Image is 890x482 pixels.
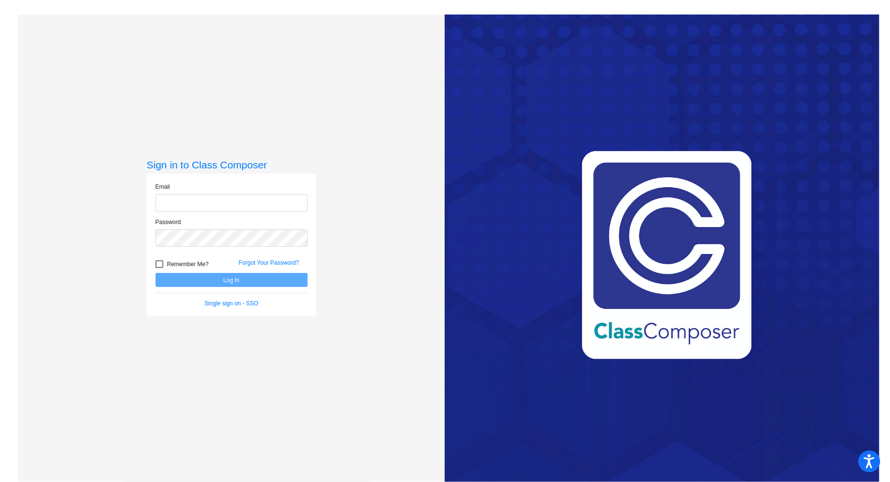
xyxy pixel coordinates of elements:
span: Remember Me? [167,258,209,270]
a: Single sign on - SSO [204,300,258,307]
button: Log In [156,273,308,287]
label: Email [156,182,170,191]
label: Password [156,218,181,226]
a: Forgot Your Password? [239,259,299,266]
h3: Sign in to Class Composer [147,159,316,171]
